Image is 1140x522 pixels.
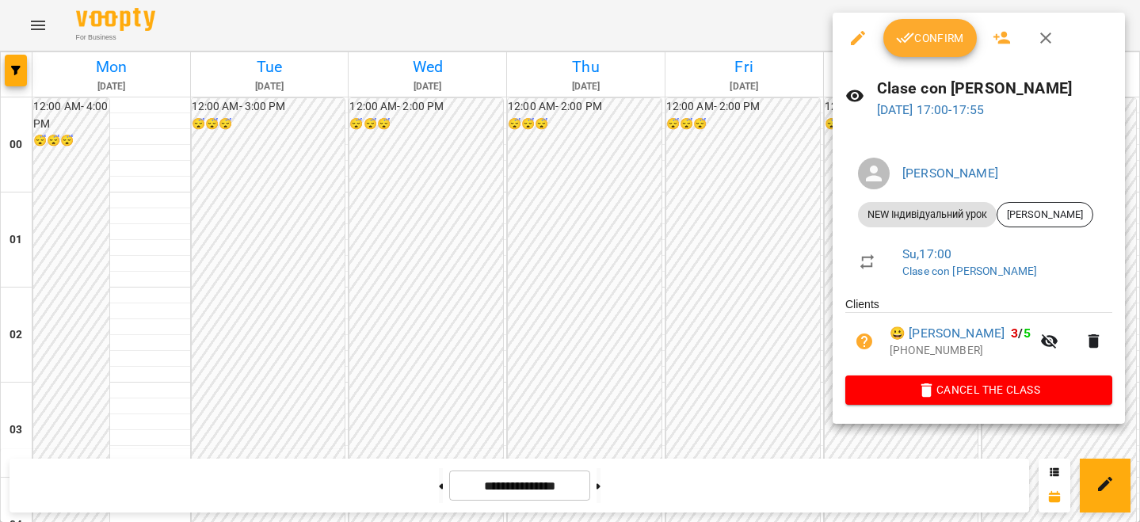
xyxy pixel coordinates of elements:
button: Unpaid. Bill the attendance? [845,322,883,360]
span: 5 [1024,326,1031,341]
span: [PERSON_NAME] [997,208,1092,222]
a: Clase con [PERSON_NAME] [902,265,1037,277]
ul: Clients [845,296,1112,375]
span: Cancel the class [858,380,1100,399]
span: Confirm [896,29,964,48]
span: NEW Індивідуальний урок [858,208,997,222]
a: [DATE] 17:00-17:55 [877,102,985,117]
button: Cancel the class [845,375,1112,404]
a: [PERSON_NAME] [902,166,998,181]
h6: Clase con [PERSON_NAME] [877,76,1113,101]
b: / [1011,326,1030,341]
button: Confirm [883,19,977,57]
p: [PHONE_NUMBER] [890,343,1031,359]
a: 😀 [PERSON_NAME] [890,324,1005,343]
a: Su , 17:00 [902,246,951,261]
div: [PERSON_NAME] [997,202,1093,227]
span: 3 [1011,326,1018,341]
